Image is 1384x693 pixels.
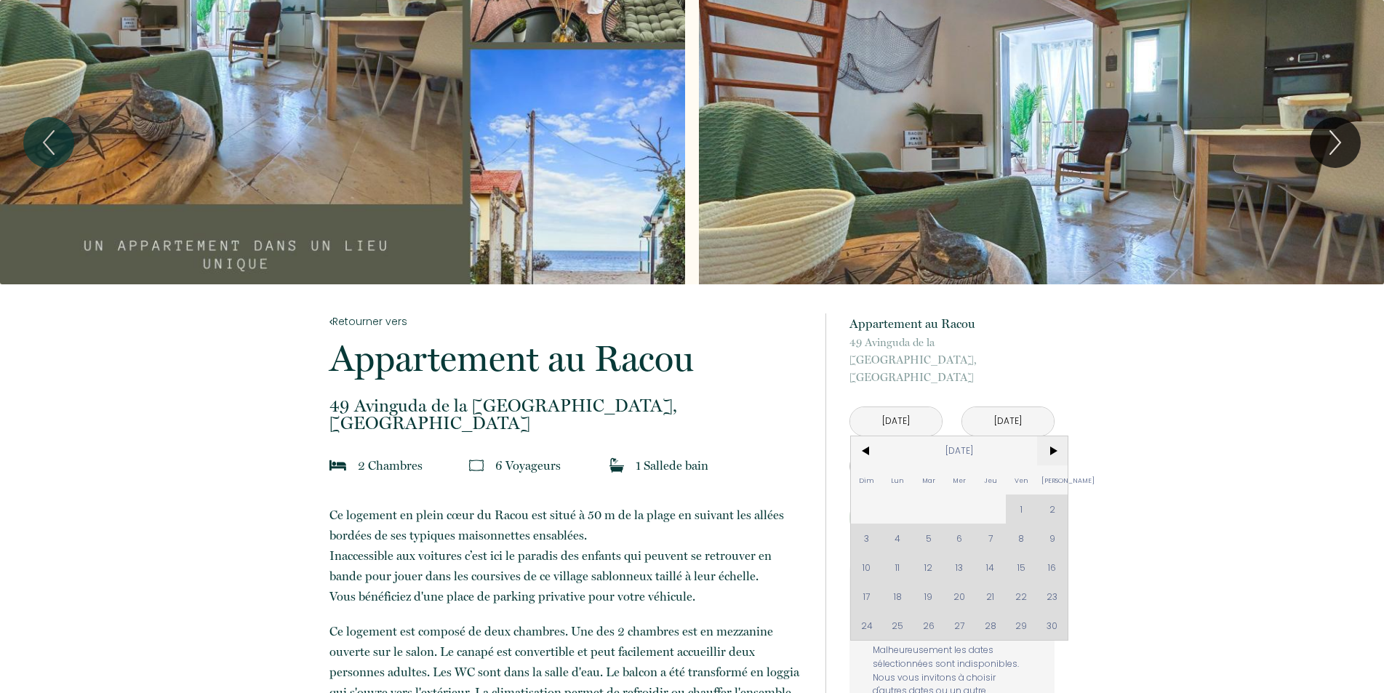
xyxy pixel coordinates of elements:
a: Retourner vers [329,313,807,329]
p: 1 Salle de bain [636,455,708,476]
span: [DATE] [882,436,1037,465]
p: 2 Chambre [358,455,423,476]
img: guests [469,458,484,473]
p: ​Ce logement en plein cœur du Racou est situé à 50 m de la plage en suivant les allées bordées de... [329,505,807,606]
p: Appartement au Racou [329,340,807,377]
span: s [556,458,561,473]
button: Previous [23,117,74,168]
span: Dim [851,465,882,494]
span: > [1037,436,1068,465]
span: s [417,458,423,473]
p: [GEOGRAPHIC_DATA] [329,397,807,432]
span: Mar [913,465,944,494]
span: < [851,436,882,465]
span: 49 Avinguda de la [GEOGRAPHIC_DATA], [329,397,807,414]
span: Jeu [975,465,1007,494]
span: Lun [882,465,913,494]
p: Appartement au Racou [849,313,1055,334]
span: 49 Avinguda de la [GEOGRAPHIC_DATA], [849,334,1055,369]
button: Next [1310,117,1361,168]
button: Réserver [849,498,1055,537]
span: Ven [1006,465,1037,494]
span: Mer [944,465,975,494]
p: [GEOGRAPHIC_DATA] [849,334,1055,386]
input: Départ [962,407,1054,436]
p: 6 Voyageur [495,455,561,476]
span: [PERSON_NAME] [1037,465,1068,494]
input: Arrivée [850,407,942,436]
